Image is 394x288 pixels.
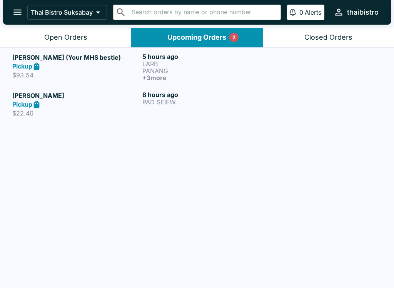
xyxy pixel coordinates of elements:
[129,7,277,18] input: Search orders by name or phone number
[142,60,269,67] p: LARB
[12,53,139,62] h5: [PERSON_NAME] (Your MHS bestie)
[12,109,139,117] p: $22.40
[27,5,107,20] button: Thai Bistro Suksabay
[167,33,226,42] div: Upcoming Orders
[12,71,139,79] p: $93.54
[12,91,139,100] h5: [PERSON_NAME]
[304,33,352,42] div: Closed Orders
[8,2,27,22] button: open drawer
[142,99,269,105] p: PAD SEIEW
[12,62,32,70] strong: Pickup
[305,8,321,16] p: Alerts
[142,74,269,81] h6: + 3 more
[12,100,32,108] strong: Pickup
[142,53,269,60] h6: 5 hours ago
[331,4,382,20] button: thaibistro
[142,91,269,99] h6: 8 hours ago
[142,67,269,74] p: PANANG
[31,8,93,16] p: Thai Bistro Suksabay
[347,8,379,17] div: thaibistro
[232,33,235,41] p: 2
[299,8,303,16] p: 0
[44,33,87,42] div: Open Orders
